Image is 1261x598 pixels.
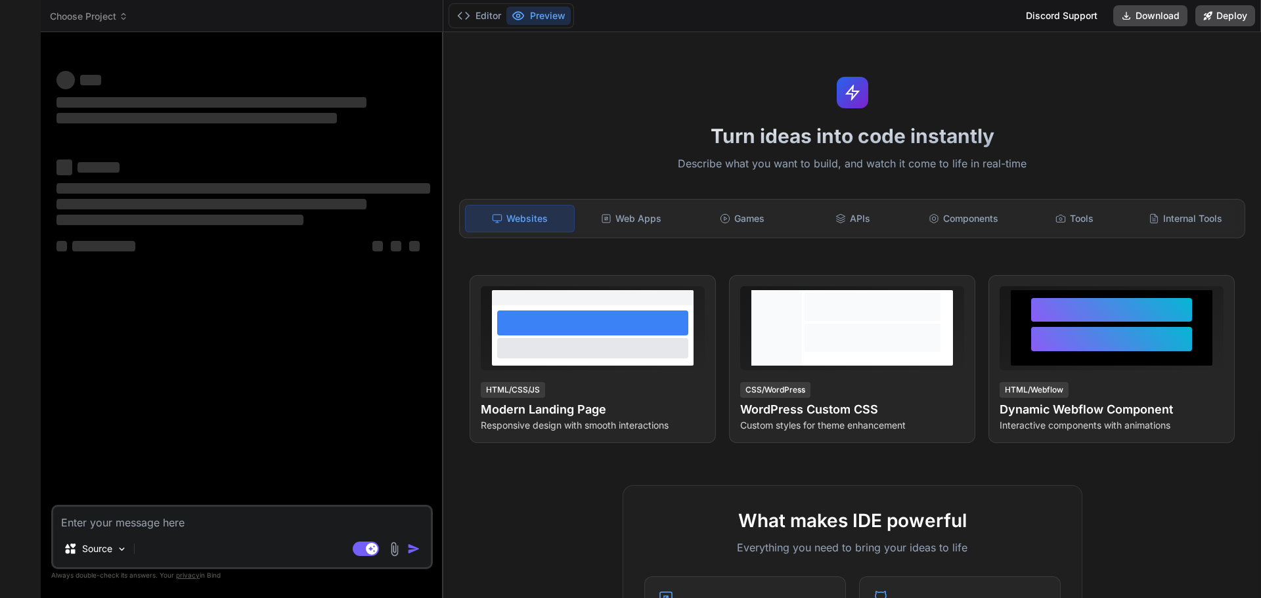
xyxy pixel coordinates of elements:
[56,199,366,209] span: ‌
[506,7,571,25] button: Preview
[452,7,506,25] button: Editor
[1000,382,1069,398] div: HTML/Webflow
[409,241,420,251] span: ‌
[56,241,67,251] span: ‌
[451,156,1253,173] p: Describe what you want to build, and watch it come to life in real-time
[72,241,135,251] span: ‌
[391,241,401,251] span: ‌
[116,544,127,555] img: Pick Models
[740,382,810,398] div: CSS/WordPress
[688,205,797,232] div: Games
[372,241,383,251] span: ‌
[451,124,1253,148] h1: Turn ideas into code instantly
[1018,5,1105,26] div: Discord Support
[387,542,402,557] img: attachment
[1000,400,1224,419] h4: Dynamic Webflow Component
[1000,419,1224,432] p: Interactive components with animations
[51,569,433,582] p: Always double-check its answers. Your in Bind
[799,205,907,232] div: APIs
[481,419,705,432] p: Responsive design with smooth interactions
[82,542,112,555] p: Source
[56,215,303,225] span: ‌
[740,419,964,432] p: Custom styles for theme enhancement
[50,10,128,23] span: Choose Project
[56,183,430,194] span: ‌
[644,507,1061,534] h2: What makes IDE powerful
[644,540,1061,555] p: Everything you need to bring your ideas to life
[1021,205,1129,232] div: Tools
[481,400,705,419] h4: Modern Landing Page
[56,113,337,123] span: ‌
[407,542,420,555] img: icon
[56,71,75,89] span: ‌
[77,162,120,173] span: ‌
[481,382,545,398] div: HTML/CSS/JS
[1113,5,1187,26] button: Download
[910,205,1018,232] div: Components
[1131,205,1239,232] div: Internal Tools
[577,205,686,232] div: Web Apps
[80,75,101,85] span: ‌
[56,160,72,175] span: ‌
[176,571,200,579] span: privacy
[1195,5,1255,26] button: Deploy
[465,205,575,232] div: Websites
[740,400,964,419] h4: WordPress Custom CSS
[56,97,366,108] span: ‌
